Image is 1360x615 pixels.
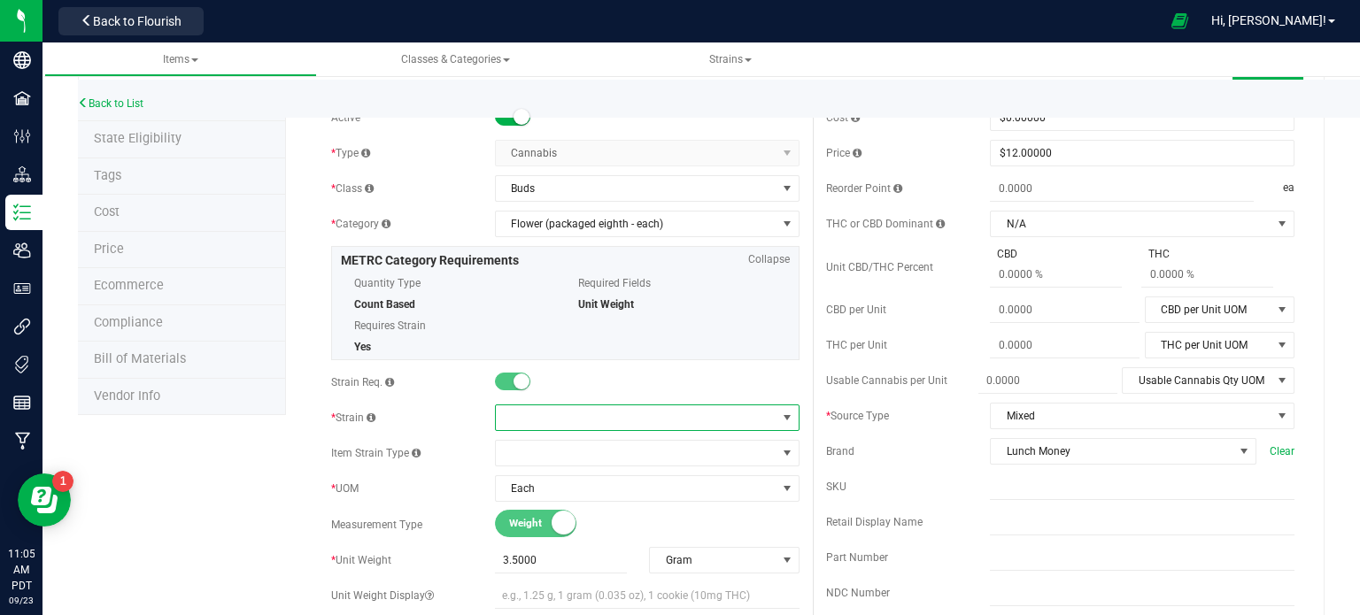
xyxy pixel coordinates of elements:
i: Custom display text for unit weight (e.g., '1.25 g', '1 gram (0.035 oz)', '1 cookie (10mg THC)') [425,590,434,601]
inline-svg: Distribution [13,165,31,183]
span: select [777,211,799,236]
span: Vendor Info [94,388,160,404]
input: 0.0000 % [990,262,1122,287]
input: 0.0000 [990,333,1140,357]
inline-svg: Reports [13,394,31,411]
span: select [1271,368,1294,393]
span: Brand [826,445,854,457]
span: THC per Unit UOM [1146,333,1271,357]
span: SKU [826,480,846,493]
inline-svg: Inventory [13,204,31,221]
span: THC [1141,246,1177,262]
inline-svg: Users [13,242,31,259]
input: 0.0000 % [1141,262,1273,287]
span: THC or CBD Dominant [826,218,945,230]
span: ea [1283,176,1294,202]
span: Required Fields [578,270,777,296]
span: Active [331,111,360,124]
inline-svg: Manufacturing [13,432,31,450]
span: Cost [94,204,120,219]
p: 11:05 AM PDT [8,546,35,594]
span: Strains [709,53,752,65]
inline-svg: Configuration [13,127,31,145]
span: Flower (packaged eighth - each) [496,211,777,236]
span: CBD per Unit [826,304,886,316]
span: Yes [354,341,371,353]
iframe: Resource center unread badge [52,471,73,492]
span: Count Based [354,298,415,311]
input: 0.0000 [978,368,1117,393]
span: Items [163,53,198,65]
span: Tag [94,168,121,183]
span: Bill of Materials [94,351,186,366]
span: Part Number [826,551,888,564]
span: METRC Category Requirements [341,253,519,267]
input: $0.00000 [991,105,1294,130]
span: Unit CBD/THC Percent [826,261,933,273]
input: 0.0000 [990,297,1140,322]
span: select [1271,211,1294,236]
span: CBD per Unit UOM [1146,297,1271,322]
span: Gram [650,548,776,573]
span: Measurement Type [331,519,422,531]
span: Each [496,476,777,501]
span: Type [331,147,370,159]
span: CBD [990,246,1024,262]
iframe: Resource center [18,473,71,527]
span: select [777,176,799,201]
span: Class [331,182,374,195]
span: Collapse [748,251,790,267]
span: Reorder Point [826,182,902,195]
inline-svg: Facilities [13,89,31,107]
span: N/A [991,211,1271,236]
span: Mixed [991,404,1271,428]
span: Back to Flourish [93,14,182,28]
span: Requires Strain [354,312,552,339]
inline-svg: Integrations [13,318,31,335]
span: Usable Cannabis per Unit [826,374,947,387]
span: Strain [331,411,375,424]
input: 0.0000 [990,176,1254,201]
a: Back to List [78,97,143,110]
span: Classes & Categories [401,53,510,65]
inline-svg: Tags [13,356,31,373]
span: Unit Weight [331,554,391,566]
span: Strain Req. [331,376,394,388]
span: Retail Display Name [826,516,923,528]
span: Cost [826,111,860,124]
span: select [777,548,799,573]
inline-svg: User Roles [13,280,31,297]
span: select [1271,404,1294,428]
button: Back to Flourish [58,7,204,35]
span: Usable Cannabis Qty UOM [1123,368,1271,393]
span: Unit Weight [578,298,634,311]
input: $12.00000 [991,141,1294,165]
span: Price [826,147,862,159]
span: Ecommerce [94,278,164,293]
span: Tag [94,131,182,146]
span: UOM [331,482,359,495]
span: Quantity Type [354,270,552,296]
span: Buds [496,176,777,201]
span: select [1271,297,1294,322]
span: select [1271,333,1294,357]
span: Unit Weight Display [331,589,434,602]
span: NDC Number [826,587,890,599]
span: Compliance [94,315,163,330]
span: Clear [1270,443,1294,459]
span: Hi, [PERSON_NAME]! [1211,13,1326,27]
span: Lunch Money [991,439,1233,464]
span: THC per Unit [826,339,887,351]
span: Item Strain Type [331,447,421,459]
p: 09/23 [8,594,35,607]
span: Weight [509,511,589,536]
span: Open Ecommerce Menu [1160,4,1200,38]
span: Price [94,242,124,257]
inline-svg: Company [13,51,31,69]
span: Category [331,218,390,230]
input: e.g., 1.25 g, 1 gram (0.035 oz), 1 cookie (10mg THC) [495,582,800,609]
input: 3.5000 [495,548,627,573]
span: select [777,476,799,501]
span: Source Type [826,410,889,422]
